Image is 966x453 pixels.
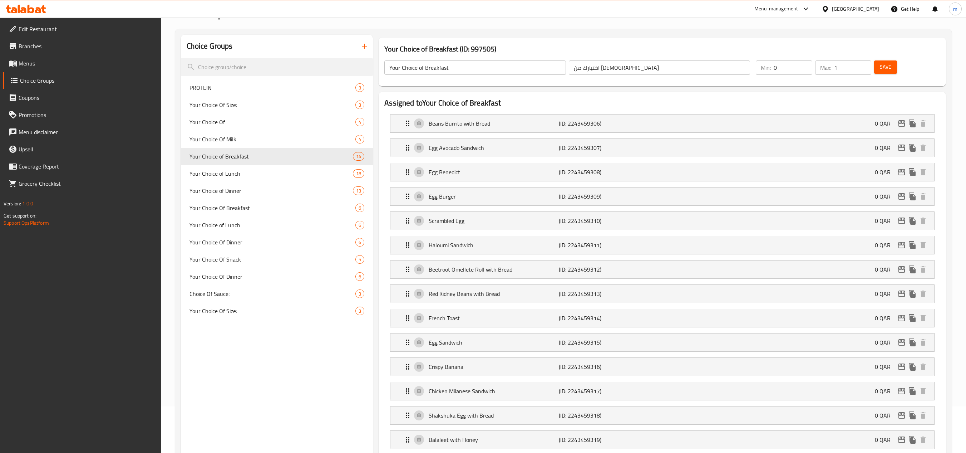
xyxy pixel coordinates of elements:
span: Menu disclaimer [19,128,156,136]
div: Choices [355,307,364,315]
div: Choices [353,169,364,178]
div: Expand [390,212,934,230]
p: 0 QAR [875,362,896,371]
a: Menus [3,55,161,72]
div: Choices [355,272,364,281]
button: edit [896,240,907,250]
span: Coupons [19,93,156,102]
li: Expand [384,257,940,282]
p: Egg Sandwich [429,338,559,347]
button: delete [918,240,928,250]
button: duplicate [907,361,918,372]
div: Choices [355,221,364,229]
li: Expand [384,379,940,403]
div: Expand [390,163,934,181]
button: Save [874,60,897,74]
p: (ID: 2243459319) [559,435,646,444]
div: Your Choice of Dinner13 [181,182,373,199]
a: Coverage Report [3,158,161,175]
span: PROTEIN [189,83,355,92]
span: 14 [353,153,364,160]
p: (ID: 2243459312) [559,265,646,274]
div: Choices [355,238,364,247]
span: 18 [353,170,364,177]
p: 0 QAR [875,411,896,420]
span: Promotions [19,111,156,119]
button: delete [918,361,928,372]
span: Your Choice Of Dinner [189,238,355,247]
div: Your Choice Of Snack5 [181,251,373,268]
p: 0 QAR [875,143,896,152]
span: Your Choice Of [189,118,355,126]
div: Expand [390,333,934,351]
div: Your Choice Of Dinner6 [181,268,373,285]
div: Expand [390,358,934,376]
button: duplicate [907,240,918,250]
button: delete [918,434,928,445]
div: Your Choice Of Size:3 [181,302,373,320]
li: Expand [384,330,940,355]
li: Expand [384,209,940,233]
p: (ID: 2243459306) [559,119,646,128]
span: 6 [356,273,364,280]
button: duplicate [907,288,918,299]
p: Crispy Banana [429,362,559,371]
button: edit [896,215,907,226]
li: Expand [384,282,940,306]
span: 3 [356,84,364,91]
span: 6 [356,205,364,211]
span: Choice Of Sauce: [189,289,355,298]
span: 4 [356,136,364,143]
button: edit [896,313,907,323]
p: (ID: 2243459311) [559,241,646,249]
li: Expand [384,184,940,209]
span: Your Choice Of Snack [189,255,355,264]
p: Haloumi Sandwich [429,241,559,249]
button: delete [918,313,928,323]
p: Max: [820,63,831,72]
button: edit [896,410,907,421]
h2: Choice Groups [187,41,232,52]
p: 0 QAR [875,192,896,201]
a: Choice Groups [3,72,161,89]
button: edit [896,288,907,299]
p: 0 QAR [875,241,896,249]
span: Your Choice Of Milk [189,135,355,143]
p: Egg Benedict [429,168,559,176]
a: Branches [3,38,161,55]
p: (ID: 2243459317) [559,387,646,395]
div: Choices [355,135,364,143]
span: 6 [356,239,364,246]
span: Your Choice Of Size: [189,101,355,109]
div: Your Choice Of Milk4 [181,131,373,148]
div: Choices [355,204,364,212]
div: PROTEIN3 [181,79,373,96]
a: Upsell [3,141,161,158]
button: duplicate [907,142,918,153]
p: (ID: 2243459314) [559,314,646,322]
p: Chicken Milanese Sandwich [429,387,559,395]
p: 0 QAR [875,387,896,395]
li: Expand [384,428,940,452]
div: Expand [390,260,934,278]
div: Expand [390,139,934,157]
p: (ID: 2243459307) [559,143,646,152]
span: m [953,5,957,13]
div: Choices [353,152,364,161]
button: edit [896,264,907,275]
input: search [181,58,373,76]
a: Promotions [3,106,161,123]
span: 3 [356,291,364,297]
li: Expand [384,233,940,257]
li: Expand [384,160,940,184]
div: Your Choice of Lunch6 [181,216,373,234]
span: Your Choice Of Size: [189,307,355,315]
span: 4 [356,119,364,126]
p: Shakshuka Egg with Bread [429,411,559,420]
div: Expand [390,309,934,327]
span: Version: [4,199,21,208]
button: duplicate [907,215,918,226]
span: 6 [356,222,364,229]
span: Your Choice Of Breakfast [189,204,355,212]
span: Your Choice Of Dinner [189,272,355,281]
